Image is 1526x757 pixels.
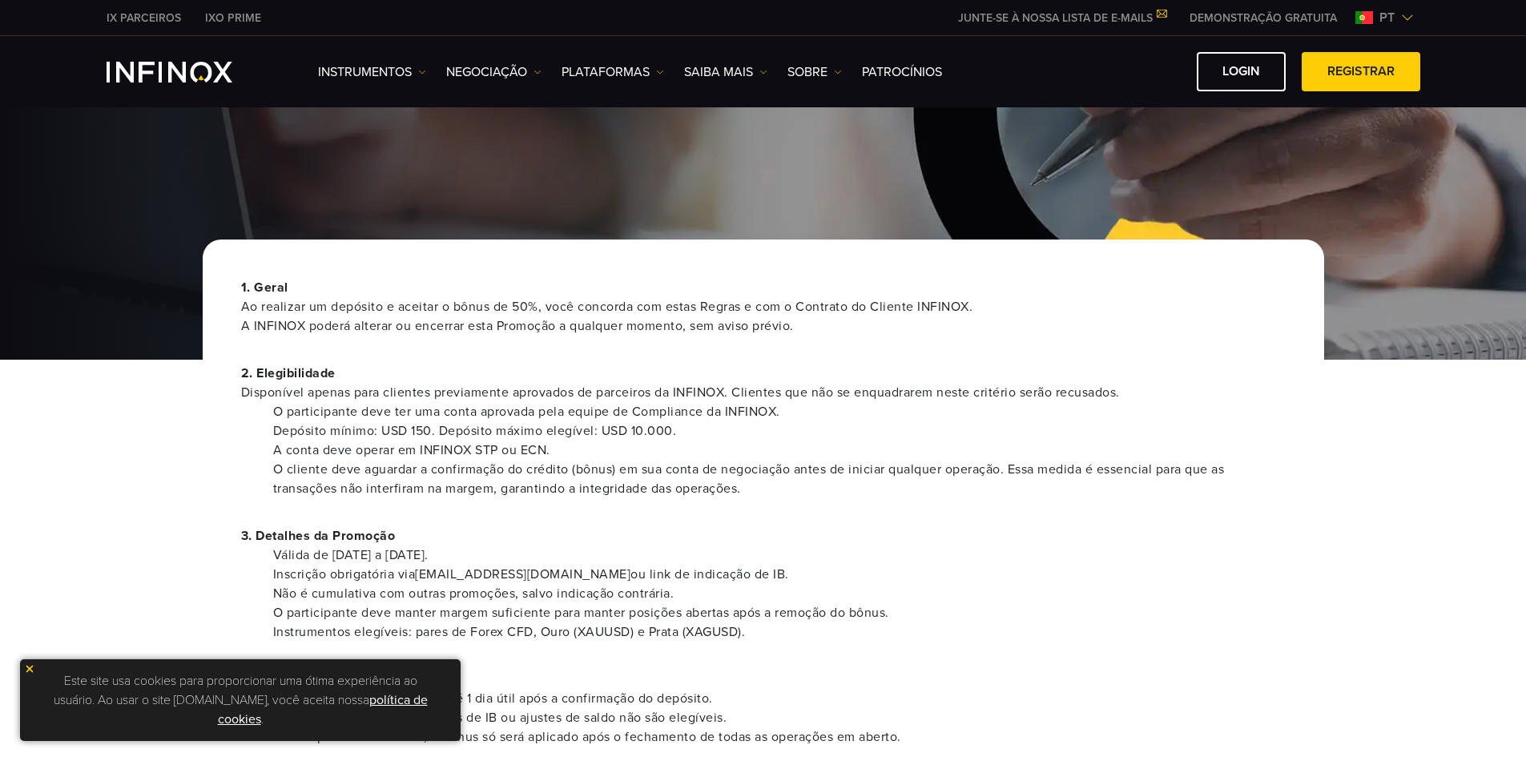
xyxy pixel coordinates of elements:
[273,460,1286,498] li: O cliente deve aguardar a confirmação do crédito (bônus) em sua conta de negociação antes de inic...
[446,62,542,82] a: NEGOCIAÇÃO
[273,622,1286,642] li: Instrumentos elegíveis: pares de Forex CFD, Ouro (XAUUSD) e Prata (XAGUSD).
[1178,10,1349,26] a: INFINOX MENU
[273,565,1286,584] li: Inscrição obrigatória via [EMAIL_ADDRESS][DOMAIN_NAME] ou link de indicação de IB.
[241,526,1286,546] p: 3. Detalhes da Promoção
[273,603,1286,622] li: O participante deve manter margem suficiente para manter posições abertas após a remoção do bônus.
[273,689,1286,708] li: Bônus de 50% creditado em até 1 dia útil após a confirmação do depósito.
[241,297,1286,336] span: Ao realizar um depósito e aceitar o bônus de 50%, você concorda com estas Regras e com o Contrato...
[273,727,1286,747] li: Para depósitos adicionais, o bônus só será aplicado após o fechamento de todas as operações em ab...
[273,441,1286,460] li: A conta deve operar em INFINOX STP ou ECN.
[193,10,273,26] a: INFINOX
[1373,8,1401,27] span: pt
[1302,52,1420,91] a: Registrar
[787,62,842,82] a: SOBRE
[684,62,767,82] a: Saiba mais
[241,670,1286,689] p: 4. Crédito de Bônus
[241,383,1286,402] span: Disponível apenas para clientes previamente aprovados de parceiros da INFINOX. Clientes que não s...
[241,364,1286,402] p: 2. Elegibilidade
[273,708,1286,727] li: Transferências internas, rebates de IB ou ajustes de saldo não são elegíveis.
[318,62,426,82] a: Instrumentos
[24,663,35,674] img: yellow close icon
[107,62,270,83] a: INFINOX Logo
[862,62,942,82] a: Patrocínios
[562,62,664,82] a: PLATAFORMAS
[1197,52,1286,91] a: Login
[273,584,1286,603] li: Não é cumulativa com outras promoções, salvo indicação contrária.
[946,11,1178,25] a: JUNTE-SE À NOSSA LISTA DE E-MAILS
[95,10,193,26] a: INFINOX
[28,667,453,733] p: Este site usa cookies para proporcionar uma ótima experiência ao usuário. Ao usar o site [DOMAIN_...
[273,402,1286,421] li: O participante deve ter uma conta aprovada pela equipe de Compliance da INFINOX.
[273,421,1286,441] li: Depósito mínimo: USD 150. Depósito máximo elegível: USD 10.000.
[241,278,1286,336] p: 1. Geral
[273,546,1286,565] li: Válida de [DATE] a [DATE].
